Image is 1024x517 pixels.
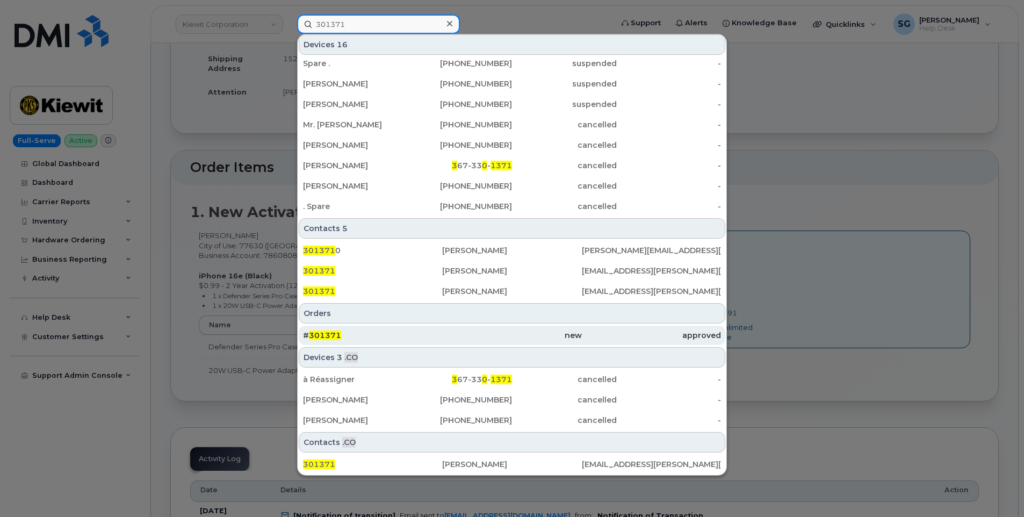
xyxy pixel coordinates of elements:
div: - [617,415,722,426]
div: - [617,201,722,212]
div: [PHONE_NUMBER] [408,119,513,130]
span: .CO [344,352,358,363]
div: 67-33 - [408,160,513,171]
a: à Réassigner367-330-1371cancelled- [299,370,725,389]
div: [PERSON_NAME] [303,140,408,150]
div: 0 [303,245,442,256]
a: Spare .[PHONE_NUMBER]suspended- [299,54,725,73]
span: 301371 [303,286,335,296]
div: new [442,330,581,341]
a: #301371newapproved [299,326,725,345]
span: 301371 [303,459,335,469]
a: [PERSON_NAME][PHONE_NUMBER]cancelled- [299,176,725,196]
div: [PERSON_NAME] [442,286,581,297]
div: [PERSON_NAME] [442,459,581,470]
div: Orders [299,303,725,324]
div: - [617,181,722,191]
div: - [617,374,722,385]
a: 3013710[PERSON_NAME][PERSON_NAME][EMAIL_ADDRESS][PERSON_NAME][PERSON_NAME][DOMAIN_NAME] [299,241,725,260]
span: 1371 [491,375,512,384]
div: cancelled [512,415,617,426]
div: Devices [299,347,725,368]
a: Mr. [PERSON_NAME][PHONE_NUMBER]cancelled- [299,115,725,134]
div: [EMAIL_ADDRESS][PERSON_NAME][DOMAIN_NAME] [582,459,721,470]
div: - [617,119,722,130]
a: [PERSON_NAME][PHONE_NUMBER]suspended- [299,95,725,114]
span: .CO [342,437,356,448]
a: 301371[PERSON_NAME][EMAIL_ADDRESS][PERSON_NAME][DOMAIN_NAME] [299,282,725,301]
div: [PHONE_NUMBER] [408,78,513,89]
div: - [617,394,722,405]
span: 0 [482,375,487,384]
span: 5 [342,223,348,234]
div: cancelled [512,160,617,171]
div: suspended [512,78,617,89]
div: [PHONE_NUMBER] [408,99,513,110]
div: cancelled [512,374,617,385]
div: [PHONE_NUMBER] [408,58,513,69]
a: [PERSON_NAME][PHONE_NUMBER]suspended- [299,74,725,94]
a: [PERSON_NAME][PHONE_NUMBER]cancelled- [299,390,725,410]
iframe: Messenger Launcher [977,470,1016,509]
input: Find something... [297,15,460,34]
div: - [617,160,722,171]
a: [PERSON_NAME]367-330-1371cancelled- [299,156,725,175]
a: 301371[PERSON_NAME][EMAIL_ADDRESS][PERSON_NAME][DOMAIN_NAME] [299,455,725,474]
span: 1371 [491,161,512,170]
div: cancelled [512,201,617,212]
span: 3 [337,352,342,363]
div: - [617,78,722,89]
div: - [617,140,722,150]
div: cancelled [512,394,617,405]
span: 0 [482,161,487,170]
div: [PHONE_NUMBER] [408,415,513,426]
div: [PERSON_NAME] [303,394,408,405]
a: [PERSON_NAME][PHONE_NUMBER]cancelled- [299,411,725,430]
div: Contacts [299,218,725,239]
div: suspended [512,99,617,110]
div: suspended [512,58,617,69]
div: [PERSON_NAME] [303,78,408,89]
div: [PERSON_NAME] [303,181,408,191]
div: approved [582,330,721,341]
span: 3 [452,161,457,170]
div: . Spare [303,201,408,212]
span: 301371 [309,331,341,340]
a: . Spare[PHONE_NUMBER]cancelled- [299,197,725,216]
span: 3 [452,375,457,384]
div: [EMAIL_ADDRESS][PERSON_NAME][DOMAIN_NAME] [582,286,721,297]
a: [PERSON_NAME][PHONE_NUMBER]cancelled- [299,135,725,155]
a: 301371[PERSON_NAME][EMAIL_ADDRESS][PERSON_NAME][DOMAIN_NAME] [299,261,725,281]
div: à Réassigner [303,374,408,385]
span: 301371 [303,246,335,255]
div: [PERSON_NAME] [303,99,408,110]
div: Contacts [299,432,725,453]
div: [PHONE_NUMBER] [408,181,513,191]
span: 16 [337,39,348,50]
div: [PERSON_NAME][EMAIL_ADDRESS][PERSON_NAME][PERSON_NAME][DOMAIN_NAME] [582,245,721,256]
div: cancelled [512,119,617,130]
div: - [617,58,722,69]
div: [PERSON_NAME] [303,415,408,426]
div: [EMAIL_ADDRESS][PERSON_NAME][DOMAIN_NAME] [582,265,721,276]
span: 301371 [303,266,335,276]
div: [PERSON_NAME] [442,245,581,256]
div: [PHONE_NUMBER] [408,201,513,212]
div: 67-33 - [408,374,513,385]
div: cancelled [512,140,617,150]
div: Mr. [PERSON_NAME] [303,119,408,130]
div: - [617,99,722,110]
div: # [303,330,442,341]
div: Spare . [303,58,408,69]
div: cancelled [512,181,617,191]
div: [PERSON_NAME] [442,265,581,276]
div: [PHONE_NUMBER] [408,140,513,150]
div: [PHONE_NUMBER] [408,394,513,405]
div: [PERSON_NAME] [303,160,408,171]
div: Devices [299,34,725,55]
